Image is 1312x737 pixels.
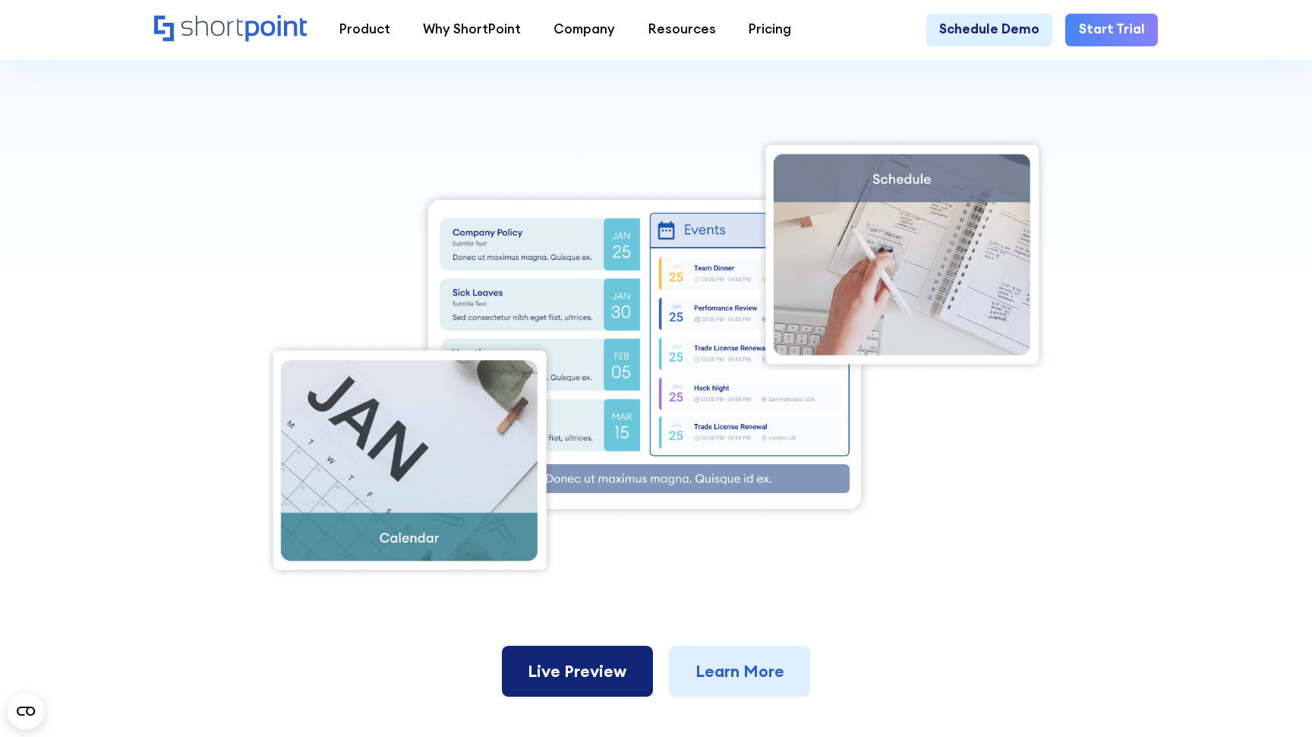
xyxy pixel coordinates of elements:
div: Product [339,20,390,40]
div: Why ShortPoint [423,20,521,40]
a: Start Trial [1065,14,1158,46]
a: Pricing [732,14,807,46]
a: Resources [632,14,732,46]
div: Company [553,20,615,40]
button: Open CMP widget [8,693,44,729]
a: Product [323,14,407,46]
a: Live Preview [502,646,653,697]
a: Home [154,15,307,44]
div: Pricing [749,20,791,40]
a: Learn More [669,646,810,697]
div: Resources [648,20,716,40]
a: Company [538,14,632,46]
iframe: Chat Widget [1039,561,1312,737]
a: Why ShortPoint [407,14,538,46]
a: Schedule Demo [926,14,1053,46]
